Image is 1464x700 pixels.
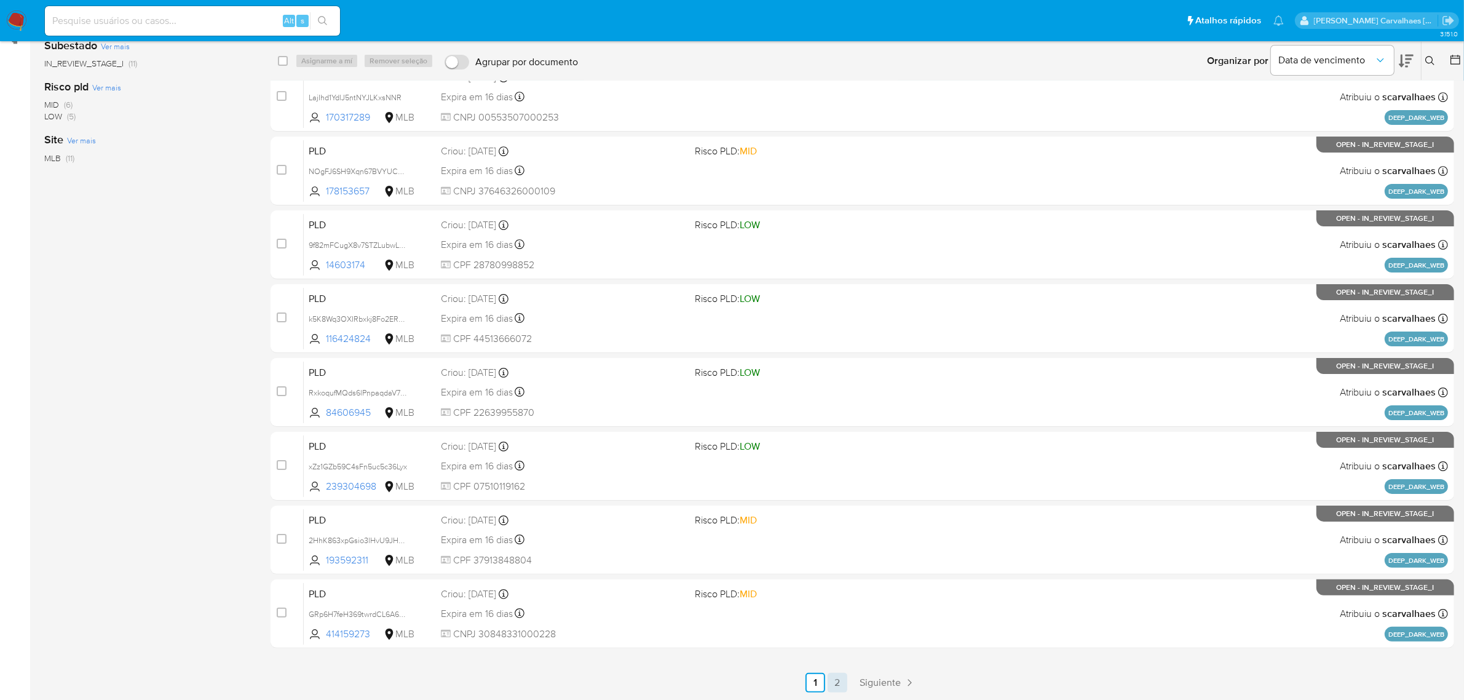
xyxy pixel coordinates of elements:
[310,12,335,30] button: search-icon
[1442,14,1455,27] a: Sair
[45,13,340,29] input: Pesquise usuários ou casos...
[1314,15,1438,26] p: sara.carvalhaes@mercadopago.com.br
[1273,15,1284,26] a: Notificações
[301,15,304,26] span: s
[1440,29,1458,39] span: 3.151.0
[284,15,294,26] span: Alt
[1195,14,1261,27] span: Atalhos rápidos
